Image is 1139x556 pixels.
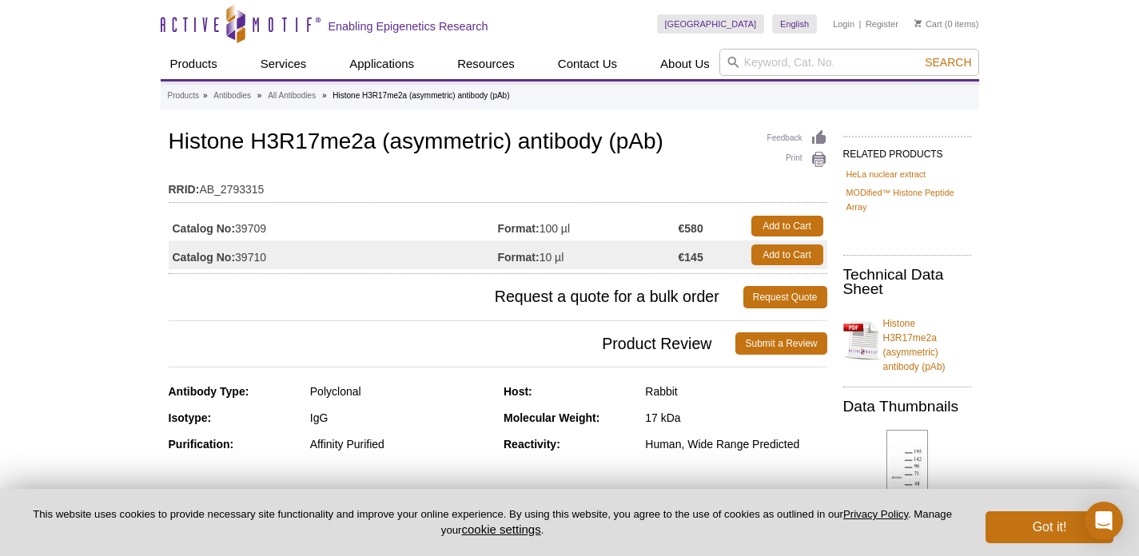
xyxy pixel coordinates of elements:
[679,250,703,264] strong: €145
[1085,502,1123,540] div: Open Intercom Messenger
[657,14,765,34] a: [GEOGRAPHIC_DATA]
[268,89,316,103] a: All Antibodies
[498,250,540,264] strong: Format:
[310,384,492,399] div: Polyclonal
[843,508,908,520] a: Privacy Policy
[504,438,560,451] strong: Reactivity:
[772,14,817,34] a: English
[645,411,826,425] div: 17 kDa
[257,91,262,100] li: »
[767,151,827,169] a: Print
[914,19,922,27] img: Your Cart
[498,221,540,236] strong: Format:
[925,56,971,69] span: Search
[173,250,236,264] strong: Catalog No:
[498,212,679,240] td: 100 µl
[504,411,599,424] strong: Molecular Weight:
[843,136,971,165] h2: RELATED PRODUCTS
[767,129,827,147] a: Feedback
[743,286,827,308] a: Request Quote
[448,49,524,79] a: Resources
[169,332,736,355] span: Product Review
[169,438,234,451] strong: Purification:
[169,173,827,198] td: AB_2793315
[645,384,826,399] div: Rabbit
[333,91,509,100] li: Histone H3R17me2a (asymmetric) antibody (pAb)
[169,411,212,424] strong: Isotype:
[340,49,424,79] a: Applications
[843,399,971,414] h2: Data Thumbnails
[310,411,492,425] div: IgG
[846,167,926,181] a: HeLa nuclear extract
[169,129,827,157] h1: Histone H3R17me2a (asymmetric) antibody (pAb)
[310,437,492,451] div: Affinity Purified
[986,511,1113,543] button: Got it!
[169,286,743,308] span: Request a quote for a bulk order
[548,49,627,79] a: Contact Us
[504,385,532,398] strong: Host:
[679,221,703,236] strong: €580
[843,307,971,374] a: Histone H3R17me2a (asymmetric) antibody (pAb)
[169,240,498,269] td: 39710
[843,268,971,296] h2: Technical Data Sheet
[914,18,942,30] a: Cart
[169,385,249,398] strong: Antibody Type:
[735,332,826,355] a: Submit a Review
[173,221,236,236] strong: Catalog No:
[651,49,719,79] a: About Us
[322,91,327,100] li: »
[168,89,199,103] a: Products
[461,522,540,536] button: cookie settings
[26,507,959,538] p: This website uses cookies to provide necessary site functionality and improve your online experie...
[914,14,979,34] li: (0 items)
[498,240,679,269] td: 10 µl
[329,19,488,34] h2: Enabling Epigenetics Research
[719,49,979,76] input: Keyword, Cat. No.
[920,55,976,69] button: Search
[169,182,200,197] strong: RRID:
[203,91,208,100] li: »
[751,216,823,236] a: Add to Cart
[169,212,498,240] td: 39709
[213,89,251,103] a: Antibodies
[645,437,826,451] div: Human, Wide Range Predicted
[846,185,968,214] a: MODified™ Histone Peptide Array
[833,18,854,30] a: Login
[886,430,928,554] img: Histone H3R17me2a (asymmetric) antibody (pAb) tested by Western blot.
[859,14,862,34] li: |
[751,244,823,265] a: Add to Cart
[251,49,317,79] a: Services
[161,49,227,79] a: Products
[866,18,898,30] a: Register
